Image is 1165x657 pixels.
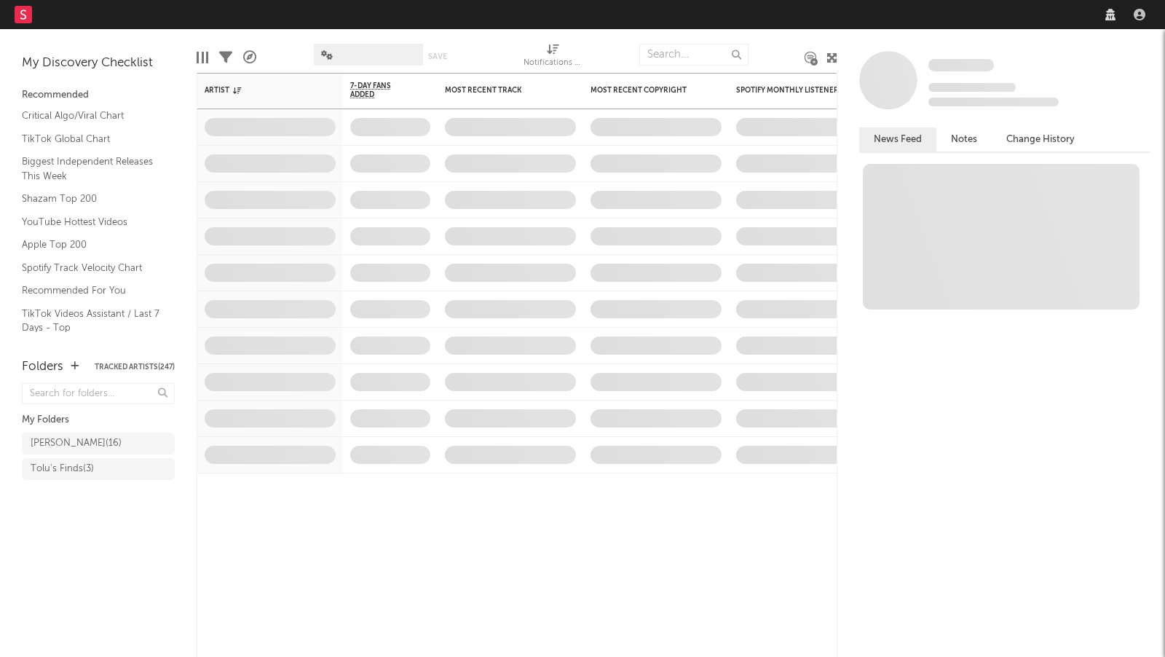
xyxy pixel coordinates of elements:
a: TikTok Global Chart [22,131,160,147]
div: My Folders [22,412,175,429]
div: Most Recent Copyright [591,86,700,95]
a: Recommended For You [22,283,160,299]
span: Some Artist [928,59,994,71]
a: Some Artist [928,58,994,73]
div: [PERSON_NAME] ( 16 ) [31,435,122,452]
a: [PERSON_NAME](16) [22,433,175,455]
a: Biggest Independent Releases This Week [22,154,160,184]
span: 0 fans last week [928,98,1059,106]
div: Most Recent Track [445,86,554,95]
button: Change History [992,127,1089,152]
button: Notes [936,127,992,152]
a: Apple Top 200 [22,237,160,253]
button: Tracked Artists(247) [95,363,175,371]
div: Edit Columns [197,36,208,79]
button: Save [428,52,447,60]
div: Spotify Monthly Listeners [736,86,845,95]
span: Tracking Since: [DATE] [928,83,1016,92]
a: Spotify Track Velocity Chart [22,260,160,276]
a: TikTok Videos Assistant / Last 7 Days - Top [22,306,160,336]
div: Recommended [22,87,175,104]
div: Filters [219,36,232,79]
a: Shazam Top 200 [22,191,160,207]
input: Search for folders... [22,383,175,404]
a: Tolu's Finds(3) [22,458,175,480]
div: A&R Pipeline [243,36,256,79]
div: Artist [205,86,314,95]
input: Search... [639,44,749,66]
a: YouTube Hottest Videos [22,214,160,230]
div: Tolu's Finds ( 3 ) [31,460,94,478]
div: Folders [22,358,63,376]
div: My Discovery Checklist [22,55,175,72]
div: Notifications (Artist) [524,36,582,79]
span: 7-Day Fans Added [350,82,408,99]
a: Critical Algo/Viral Chart [22,108,160,124]
div: Notifications (Artist) [524,55,582,72]
button: News Feed [859,127,936,152]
